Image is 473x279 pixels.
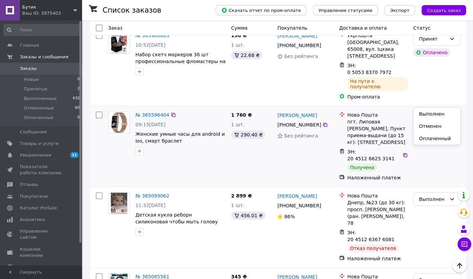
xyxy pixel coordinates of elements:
div: Нова Пошта [347,112,408,118]
div: [PHONE_NUMBER] [276,201,323,210]
a: Набор скетч маркеров 36 шт профессиональные фломастеры на спиртовой основе маркеры для рисования ... [135,52,226,78]
span: 0 [77,115,80,121]
span: Каталог ProSale [20,205,57,211]
span: 1 шт. [231,42,245,48]
input: Поиск [3,24,80,36]
button: Экспорт [385,5,415,15]
span: Отмененные [24,105,54,111]
div: На пути к получателю [347,77,408,91]
a: [PERSON_NAME] [277,112,317,119]
span: Маркет [20,264,37,270]
span: Бутик [22,4,74,10]
span: Уведомления [20,152,51,158]
span: 2 899 ₴ [231,193,252,199]
a: Фото товару [108,112,130,133]
span: Новые [24,76,39,83]
a: Создать заказ [415,7,466,13]
span: Управление статусами [319,8,372,13]
div: Нова Пошта [347,192,408,199]
span: Товары и услуги [20,141,58,147]
li: Выполнен [413,108,460,120]
div: Получено [347,163,377,172]
span: 11:32[DATE] [135,203,166,208]
span: 11 [70,152,79,158]
span: Управление сайтом [20,228,63,240]
div: Ваш ID: 3975403 [22,10,82,16]
span: Главная [20,42,39,48]
span: 2 [77,86,80,92]
span: Заказы [20,65,37,72]
span: Без рейтинга [284,54,318,59]
span: Доставка и оплата [339,25,387,31]
div: Отказ получателя [347,244,399,252]
span: 196 ₴ [231,33,247,38]
div: пгт. Липовая [PERSON_NAME], Пункт приема-выдачи (до 15 кг): [STREET_ADDRESS] [347,118,408,146]
span: Экспорт [390,8,409,13]
a: № 365099062 [135,193,169,199]
li: Отменен [413,120,460,132]
div: Укрпошта [347,32,408,39]
span: 1 шт. [231,203,245,208]
span: Скачать отчет по пром-оплате [221,7,301,13]
div: Днепр, №23 (до 30 кг): просп. [PERSON_NAME] (ран. [PERSON_NAME]), 78 [347,199,408,226]
span: Покупатели [20,193,48,200]
a: Фото товару [108,192,130,214]
span: Сумма [231,25,248,31]
span: Статус [413,25,431,31]
div: 22.68 ₴ [231,51,262,59]
a: [PERSON_NAME] [277,32,317,39]
div: [PHONE_NUMBER] [276,120,323,130]
div: 290.40 ₴ [231,131,265,139]
button: Чат с покупателем [458,237,471,251]
img: Фото товару [111,193,127,214]
span: Аналитика [20,217,45,223]
span: Принятые [24,86,48,92]
div: Выполнен [419,195,447,203]
span: Сообщения [20,129,47,135]
span: Заказы и сообщения [20,54,68,60]
span: Заказ [108,25,122,31]
a: Детская кукла реборн силиконовая чтобы мыть голову для причесок большая Reborn виниловая интеракт... [135,212,224,238]
li: Оплаченный [413,132,460,145]
button: Наверх [452,259,467,273]
div: Наложенный платеж [347,174,408,181]
img: Фото товару [111,32,127,54]
button: Управление статусами [313,5,378,15]
div: [GEOGRAPHIC_DATA], 65008, вул. Іцхака [STREET_ADDRESS] [347,39,408,59]
span: ЭН: 20 4512 6625 3141 [347,149,395,161]
span: ЭН: 20 4512 6367 6081 [347,230,395,242]
span: 60 [75,105,80,111]
h1: Список заказов [103,6,161,14]
span: Покупатель [277,25,307,31]
span: Кошелек компании [20,246,63,259]
a: № 365966883 [135,33,169,38]
span: Выполненные [24,96,57,102]
div: Наложенный платеж [347,255,408,262]
span: 09:15[DATE] [135,122,166,127]
a: Фото товару [108,32,130,54]
span: 10:52[DATE] [135,42,166,48]
div: Пром-оплата [347,93,408,100]
span: Создать заказ [427,8,461,13]
span: Показатели работы компании [20,164,63,176]
button: Скачать отчет по пром-оплате [216,5,306,15]
span: 432 [73,96,80,102]
div: Принят [419,35,447,43]
img: Фото товару [110,112,128,133]
span: 1 шт. [231,122,245,127]
a: Женские умные часы для android и ios, смарт браслет водонепроницаемые с ремешком золотого цвета п... [135,131,225,157]
span: 0 [77,76,80,83]
div: Оплачено [413,48,450,57]
button: Создать заказ [422,5,466,15]
span: Без рейтинга [284,133,318,138]
span: ЭН: 0 5053 8370 7972 [347,63,392,75]
span: 1 760 ₴ [231,112,252,118]
span: Отзывы [20,181,38,188]
a: [PERSON_NAME] [277,193,317,200]
a: № 365596404 [135,112,169,118]
span: 86% [284,214,295,219]
span: Оплаченные [24,115,53,121]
